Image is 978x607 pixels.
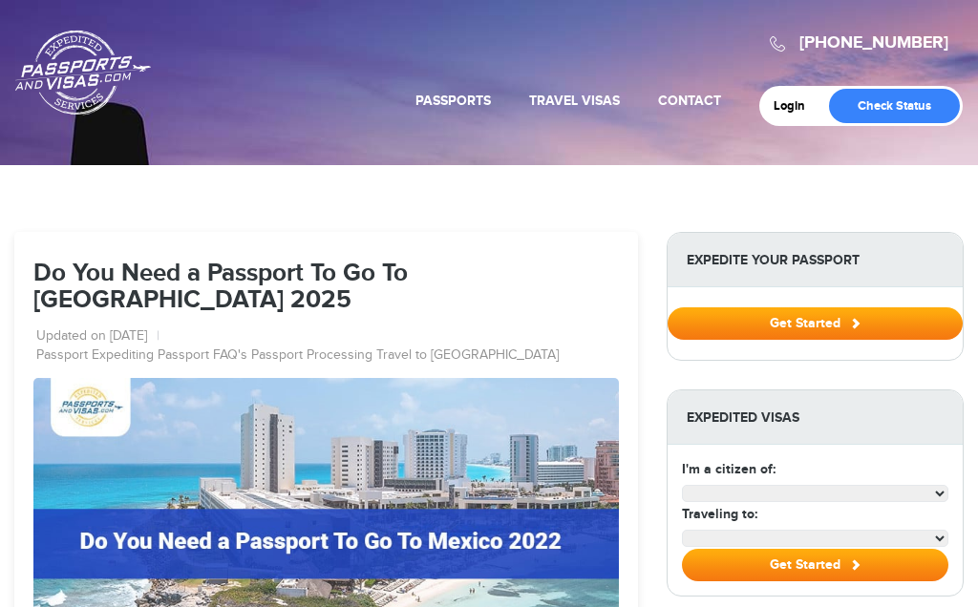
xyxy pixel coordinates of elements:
[36,346,154,366] a: Passport Expediting
[658,93,721,109] a: Contact
[682,459,776,479] label: I'm a citizen of:
[682,504,757,524] label: Traveling to:
[799,32,948,53] a: [PHONE_NUMBER]
[33,261,619,315] h1: Do You Need a Passport To Go To [GEOGRAPHIC_DATA] 2025
[668,390,963,445] strong: Expedited Visas
[158,346,247,366] a: Passport FAQ's
[415,93,491,109] a: Passports
[774,98,819,114] a: Login
[376,346,559,366] a: Travel to [GEOGRAPHIC_DATA]
[36,327,159,346] li: Updated on [DATE]
[668,233,963,287] strong: Expedite Your Passport
[251,346,372,366] a: Passport Processing
[829,89,960,123] a: Check Status
[529,93,620,109] a: Travel Visas
[15,30,151,115] a: Passports & [DOMAIN_NAME]
[668,315,963,330] a: Get Started
[668,307,963,340] button: Get Started
[682,549,948,581] button: Get Started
